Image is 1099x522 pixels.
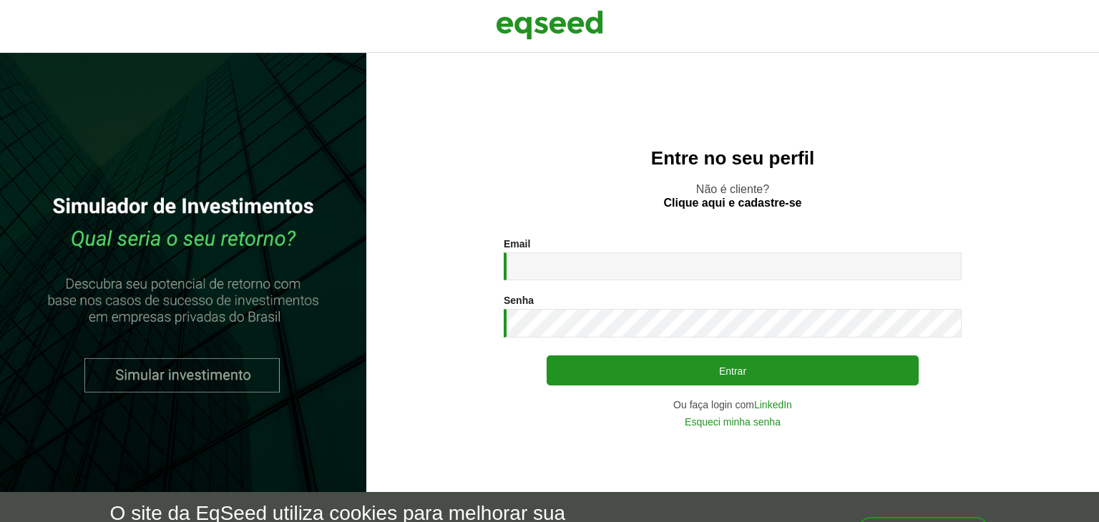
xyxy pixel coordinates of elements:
button: Entrar [547,355,919,385]
h2: Entre no seu perfil [395,148,1070,169]
label: Email [504,239,530,249]
p: Não é cliente? [395,182,1070,210]
img: EqSeed Logo [496,7,603,43]
a: Esqueci minha senha [685,417,781,427]
div: Ou faça login com [504,400,962,410]
label: Senha [504,295,534,305]
a: Clique aqui e cadastre-se [664,197,802,209]
a: LinkedIn [754,400,792,410]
